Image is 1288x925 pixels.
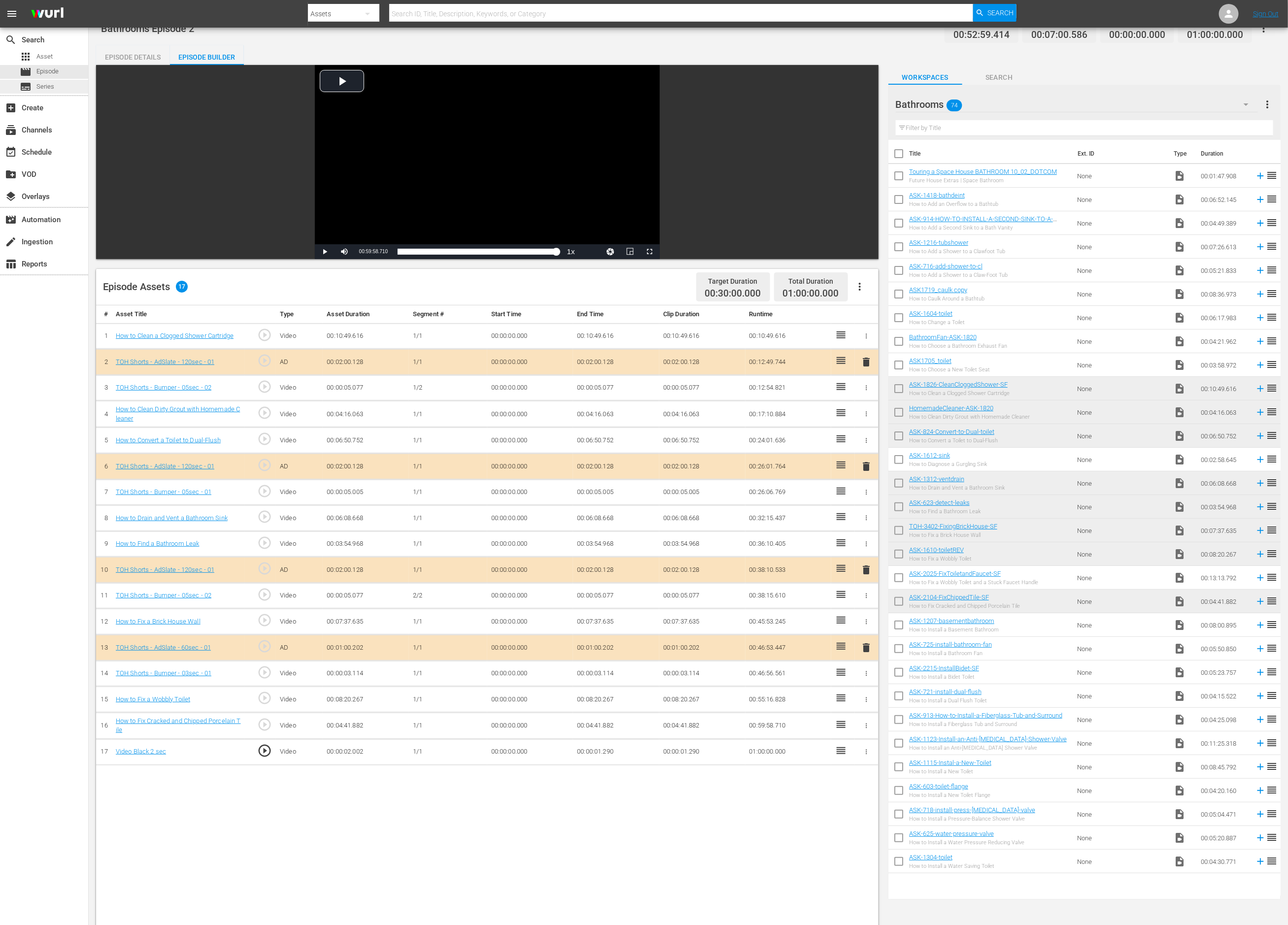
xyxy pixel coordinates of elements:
[116,358,215,365] a: TOH Shorts - AdSlate - 120sec - 01
[276,305,323,324] th: Type
[783,288,839,299] span: 01:00:00.000
[1174,406,1186,418] span: Video
[1174,548,1186,560] span: Video
[909,783,968,790] a: ASK-603-toilet-flange
[323,454,409,480] td: 00:02:00.128
[573,531,659,557] td: 00:03:54.968
[116,618,201,625] a: How to Fix a Brick House Wall
[20,81,32,93] span: Series
[1266,477,1278,489] span: reorder
[409,479,487,505] td: 1/1
[1255,289,1266,299] svg: Add to Episode
[953,30,1010,41] span: 00:52:59.414
[1197,211,1251,235] td: 00:04:49.389
[659,375,746,401] td: 00:00:05.077
[116,436,221,444] a: How to Convert a Toilet to Dual-Flush
[1073,282,1170,306] td: None
[909,168,1057,175] a: Touring a Space House BATHROOM 10_02_DOTCOM
[1266,193,1278,205] span: reorder
[5,34,17,46] span: Search
[1174,288,1186,300] span: Video
[861,640,873,655] button: delete
[1266,288,1278,299] span: reorder
[1197,400,1251,424] td: 00:04:16.063
[116,514,228,522] a: How to Drain and Vent a Bathroom Sink
[409,375,487,401] td: 1/2
[746,305,832,324] th: Runtime
[323,505,409,531] td: 00:06:08.668
[1253,10,1279,18] a: Sign Out
[909,404,993,412] a: HomemadeCleaner-ASK-1820
[1174,217,1186,229] span: Video
[487,323,574,349] td: 00:00:00.000
[257,328,272,342] span: play_circle_outline
[909,688,982,695] a: ASK-721-install-dual-flush
[746,479,832,505] td: 00:26:06.769
[96,45,170,69] div: Episode Details
[1197,519,1251,542] td: 00:07:37.635
[909,452,950,459] a: ASK-1612-sink
[1073,211,1170,235] td: None
[176,281,188,293] span: 17
[909,225,1069,231] div: How to Add a Second Sink to a Bath Vanity
[116,462,215,470] a: TOH Shorts - AdSlate - 120sec - 01
[1266,264,1278,276] span: reorder
[1266,335,1278,347] span: reorder
[36,66,59,76] span: Episode
[1073,164,1170,188] td: None
[888,71,962,84] span: Workspaces
[20,51,32,63] span: Asset
[909,664,979,672] a: ASK-2215-InstallBidet-SF
[1073,306,1170,330] td: None
[909,414,1030,420] div: How to Clean Dirty Grout with Homemade Cleaner
[659,323,746,349] td: 00:10:49.616
[1174,501,1186,513] span: Video
[1255,383,1266,394] svg: Add to Episode
[323,428,409,454] td: 00:06:50.752
[487,375,574,401] td: 00:00:00.000
[909,641,992,648] a: ASK-725-install-bathroom-fan
[1255,218,1266,229] svg: Add to Episode
[909,475,964,483] a: ASK-1312-ventdrain
[861,563,873,577] button: delete
[573,401,659,428] td: 00:04:16.063
[487,401,574,428] td: 00:00:00.000
[1174,383,1186,395] span: Video
[746,375,832,401] td: 00:12:54.821
[909,333,977,341] a: BathroomFan-ASK-1820
[276,531,323,557] td: Video
[861,459,873,473] button: delete
[573,428,659,454] td: 00:06:50.752
[323,401,409,428] td: 00:04:16.063
[487,505,574,531] td: 00:00:00.000
[1174,359,1186,371] span: Video
[96,531,112,557] td: 9
[746,505,832,531] td: 00:32:15.437
[257,431,272,446] span: play_circle_outline
[909,239,968,246] a: ASK-1216-tubshower
[116,405,240,422] a: How to Clean Dirty Grout with Homemade Cleaner
[909,806,1035,814] a: ASK-718-install-press-[MEDICAL_DATA]-valve
[620,244,640,259] button: Picture-in-Picture
[1255,430,1266,441] svg: Add to Episode
[257,353,272,368] span: play_circle_outline
[1266,524,1278,536] span: reorder
[659,349,746,375] td: 00:02:00.128
[409,305,487,324] th: Segment #
[1266,429,1278,441] span: reorder
[659,505,746,531] td: 00:06:08.668
[783,274,839,288] div: Total Duration
[909,830,994,837] a: ASK-625-water-pressure-valve
[1073,259,1170,282] td: None
[409,428,487,454] td: 1/1
[861,642,873,654] span: delete
[746,531,832,557] td: 00:36:10.405
[1197,495,1251,519] td: 00:03:54.968
[861,564,873,576] span: delete
[1174,335,1186,347] span: Video
[1073,330,1170,353] td: None
[962,71,1036,84] span: Search
[909,248,1005,255] div: How to Add a Shower to a Clawfoot Tub
[96,479,112,505] td: 7
[1255,194,1266,205] svg: Add to Episode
